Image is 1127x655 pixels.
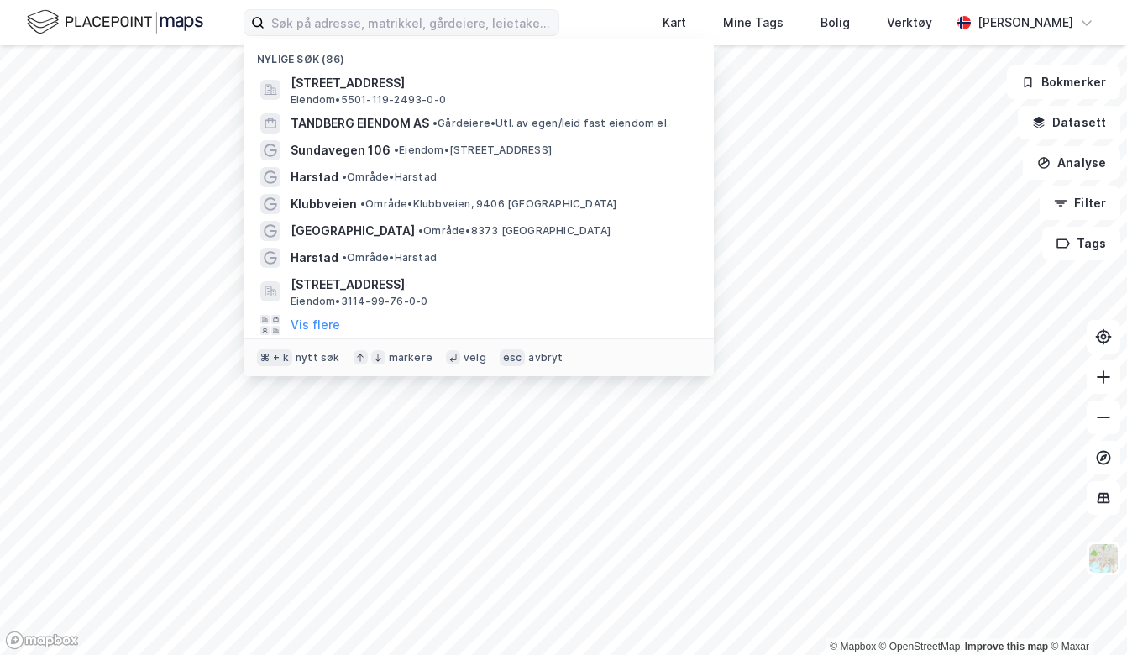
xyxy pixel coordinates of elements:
[464,351,486,364] div: velg
[1018,106,1120,139] button: Datasett
[528,351,563,364] div: avbryt
[663,13,686,33] div: Kart
[500,349,526,366] div: esc
[394,144,552,157] span: Eiendom • [STREET_ADDRESS]
[1088,542,1119,574] img: Z
[291,140,391,160] span: Sundavegen 106
[291,248,338,268] span: Harstad
[291,315,340,335] button: Vis flere
[5,631,79,650] a: Mapbox homepage
[1042,227,1120,260] button: Tags
[1040,186,1120,220] button: Filter
[244,39,714,70] div: Nylige søk (86)
[1043,574,1127,655] iframe: Chat Widget
[291,93,446,107] span: Eiendom • 5501-119-2493-0-0
[291,275,694,295] span: [STREET_ADDRESS]
[394,144,399,156] span: •
[291,194,357,214] span: Klubbveien
[965,641,1048,652] a: Improve this map
[342,251,437,265] span: Område • Harstad
[291,295,427,308] span: Eiendom • 3114-99-76-0-0
[291,113,429,134] span: TANDBERG EIENDOM AS
[291,221,415,241] span: [GEOGRAPHIC_DATA]
[723,13,784,33] div: Mine Tags
[978,13,1073,33] div: [PERSON_NAME]
[432,117,669,130] span: Gårdeiere • Utl. av egen/leid fast eiendom el.
[342,170,347,183] span: •
[418,224,611,238] span: Område • 8373 [GEOGRAPHIC_DATA]
[360,197,616,211] span: Område • Klubbveien, 9406 [GEOGRAPHIC_DATA]
[342,170,437,184] span: Område • Harstad
[27,8,203,37] img: logo.f888ab2527a4732fd821a326f86c7f29.svg
[342,251,347,264] span: •
[291,73,694,93] span: [STREET_ADDRESS]
[879,641,961,652] a: OpenStreetMap
[418,224,423,237] span: •
[1043,574,1127,655] div: Kontrollprogram for chat
[265,10,558,35] input: Søk på adresse, matrikkel, gårdeiere, leietakere eller personer
[389,351,432,364] div: markere
[1023,146,1120,180] button: Analyse
[257,349,292,366] div: ⌘ + k
[1007,65,1120,99] button: Bokmerker
[360,197,365,210] span: •
[887,13,932,33] div: Verktøy
[296,351,340,364] div: nytt søk
[432,117,438,129] span: •
[820,13,850,33] div: Bolig
[291,167,338,187] span: Harstad
[830,641,876,652] a: Mapbox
